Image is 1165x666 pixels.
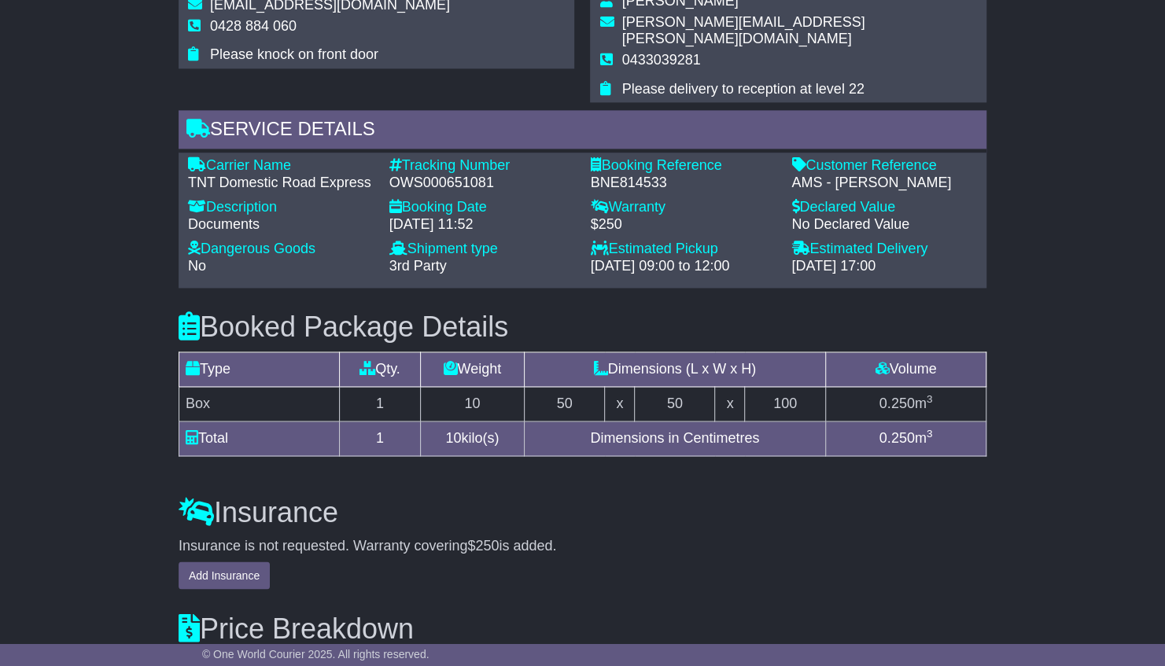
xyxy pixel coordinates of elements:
div: Documents [188,216,374,234]
div: Tracking Number [389,157,575,175]
td: kilo(s) [420,421,524,456]
div: OWS000651081 [389,175,575,192]
span: 0.250 [879,396,915,411]
span: 10 [445,430,461,446]
span: © One World Courier 2025. All rights reserved. [202,648,430,660]
div: Description [188,199,374,216]
td: Box [179,387,339,421]
div: Estimated Pickup [590,241,776,258]
td: m [825,387,986,421]
td: 1 [340,421,420,456]
span: No [188,258,206,274]
div: $250 [590,216,776,234]
div: Booking Reference [590,157,776,175]
div: Warranty [590,199,776,216]
span: [PERSON_NAME][EMAIL_ADDRESS][PERSON_NAME][DOMAIN_NAME] [621,14,865,47]
div: Dangerous Goods [188,241,374,258]
span: Please knock on front door [210,46,378,62]
td: x [605,387,635,421]
div: [DATE] 17:00 [791,258,977,275]
td: Dimensions (L x W x H) [525,352,826,387]
h3: Booked Package Details [179,311,986,343]
td: m [825,421,986,456]
div: Declared Value [791,199,977,216]
td: 50 [525,387,605,421]
td: Type [179,352,339,387]
div: Customer Reference [791,157,977,175]
h3: Insurance [179,496,986,528]
td: 100 [745,387,825,421]
span: 0.250 [879,430,915,446]
td: Total [179,421,339,456]
span: 0433039281 [621,52,700,68]
div: No Declared Value [791,216,977,234]
td: Dimensions in Centimetres [525,421,826,456]
div: [DATE] 09:00 to 12:00 [590,258,776,275]
div: Service Details [179,110,986,153]
div: BNE814533 [590,175,776,192]
td: Qty. [340,352,420,387]
div: TNT Domestic Road Express [188,175,374,192]
td: 50 [635,387,715,421]
button: Add Insurance [179,561,270,589]
sup: 3 [927,393,933,405]
div: Insurance is not requested. Warranty covering is added. [179,537,986,554]
span: 0428 884 060 [210,18,297,34]
span: Please delivery to reception at level 22 [621,81,864,97]
div: [DATE] 11:52 [389,216,575,234]
td: 10 [420,387,524,421]
div: AMS - [PERSON_NAME] [791,175,977,192]
sup: 3 [927,428,933,440]
div: Booking Date [389,199,575,216]
span: $250 [467,537,499,553]
td: Weight [420,352,524,387]
div: Shipment type [389,241,575,258]
td: x [715,387,745,421]
div: Estimated Delivery [791,241,977,258]
span: 3rd Party [389,258,447,274]
h3: Price Breakdown [179,613,986,644]
div: Carrier Name [188,157,374,175]
td: Volume [825,352,986,387]
td: 1 [340,387,420,421]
